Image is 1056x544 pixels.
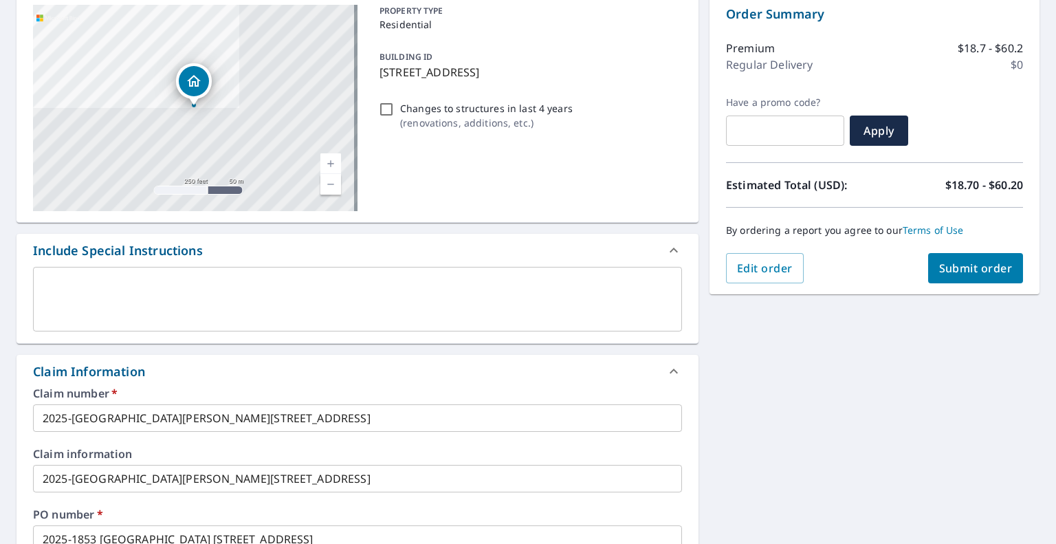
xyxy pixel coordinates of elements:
[945,177,1023,193] p: $18.70 - $60.20
[176,63,212,106] div: Dropped pin, building 1, Residential property, 6001 W Marconi Ave Glendale, AZ 85306
[726,96,844,109] label: Have a promo code?
[958,40,1023,56] p: $18.7 - $60.2
[320,153,341,174] a: Current Level 17, Zoom In
[320,174,341,195] a: Current Level 17, Zoom Out
[16,234,698,267] div: Include Special Instructions
[379,64,676,80] p: [STREET_ADDRESS]
[861,123,897,138] span: Apply
[33,388,682,399] label: Claim number
[379,5,676,17] p: PROPERTY TYPE
[379,51,432,63] p: BUILDING ID
[726,40,775,56] p: Premium
[726,5,1023,23] p: Order Summary
[726,224,1023,237] p: By ordering a report you agree to our
[850,116,908,146] button: Apply
[726,177,874,193] p: Estimated Total (USD):
[400,101,573,116] p: Changes to structures in last 4 years
[33,241,203,260] div: Include Special Instructions
[903,224,964,237] a: Terms of Use
[939,261,1013,276] span: Submit order
[379,17,676,32] p: Residential
[33,362,145,381] div: Claim Information
[33,509,682,520] label: PO number
[737,261,793,276] span: Edit order
[400,116,573,130] p: ( renovations, additions, etc. )
[928,253,1024,283] button: Submit order
[1011,56,1023,73] p: $0
[16,355,698,388] div: Claim Information
[726,56,813,73] p: Regular Delivery
[726,253,804,283] button: Edit order
[33,448,682,459] label: Claim information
